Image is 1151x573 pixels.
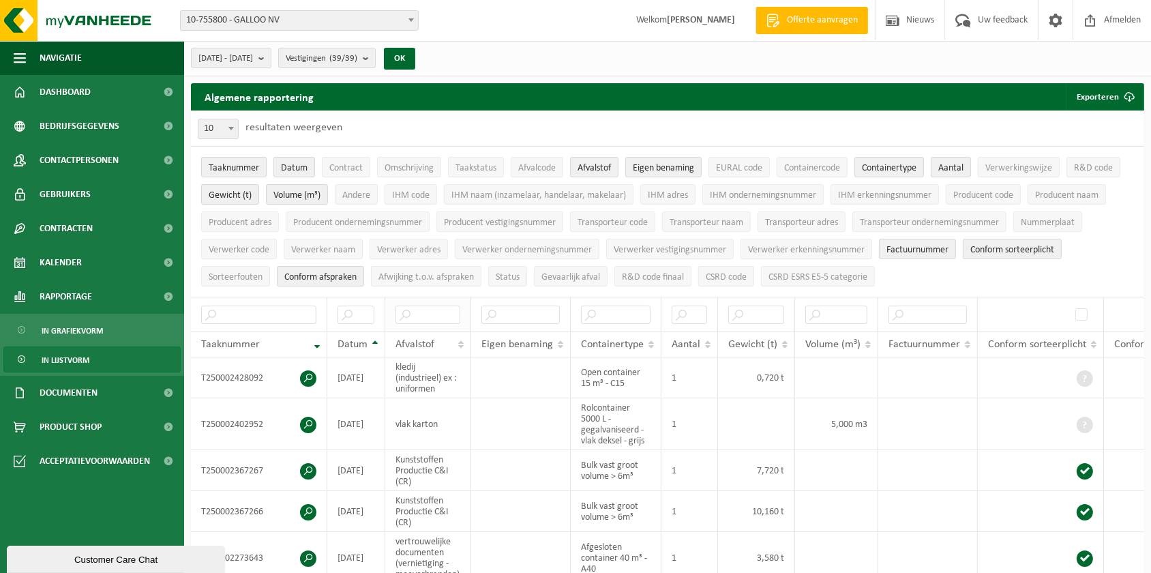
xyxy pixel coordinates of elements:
span: Gewicht (t) [209,190,252,201]
td: Kunststoffen Productie C&I (CR) [385,450,471,491]
button: R&D codeR&amp;D code: Activate to sort [1066,157,1120,177]
button: Vestigingen(39/39) [278,48,376,68]
span: Vestigingen [286,48,357,69]
span: Afvalstof [395,339,434,350]
span: IHM erkenningsnummer [838,190,931,201]
button: IHM codeIHM code: Activate to sort [385,184,437,205]
td: 10,160 t [718,491,795,532]
span: Afwijking t.o.v. afspraken [378,272,474,282]
span: 10 [198,119,238,138]
button: Verwerker ondernemingsnummerVerwerker ondernemingsnummer: Activate to sort [455,239,599,259]
span: Eigen benaming [633,163,694,173]
td: 5,000 m3 [795,398,878,450]
button: [DATE] - [DATE] [191,48,271,68]
span: Aantal [938,163,963,173]
td: Open container 15 m³ - C15 [571,357,661,398]
button: Eigen benamingEigen benaming: Activate to sort [625,157,702,177]
button: OK [384,48,415,70]
span: Factuurnummer [886,245,948,255]
span: Offerte aanvragen [783,14,861,27]
span: Conform sorteerplicht [970,245,1054,255]
span: Transporteur adres [765,218,838,228]
span: Contactpersonen [40,143,119,177]
span: Taakstatus [455,163,496,173]
button: IHM adresIHM adres: Activate to sort [640,184,696,205]
span: Rapportage [40,280,92,314]
button: AfvalcodeAfvalcode: Activate to sort [511,157,563,177]
button: AndereAndere: Activate to sort [335,184,378,205]
span: Contracten [40,211,93,246]
button: Transporteur codeTransporteur code: Activate to sort [570,211,655,232]
span: Transporteur code [578,218,648,228]
td: [DATE] [327,398,385,450]
button: CSRD codeCSRD code: Activate to sort [698,266,754,286]
span: Aantal [672,339,700,350]
td: Bulk vast groot volume > 6m³ [571,491,661,532]
button: AfvalstofAfvalstof: Activate to sort [570,157,618,177]
span: Verwerker code [209,245,269,255]
span: CSRD ESRS E5-5 categorie [768,272,867,282]
button: Transporteur ondernemingsnummerTransporteur ondernemingsnummer : Activate to sort [852,211,1006,232]
td: [DATE] [327,450,385,491]
button: SorteerfoutenSorteerfouten: Activate to sort [201,266,270,286]
span: Omschrijving [385,163,434,173]
span: Containertype [862,163,916,173]
button: FactuurnummerFactuurnummer: Activate to sort [879,239,956,259]
span: Transporteur naam [670,218,743,228]
button: Gewicht (t)Gewicht (t): Activate to sort [201,184,259,205]
span: Factuurnummer [888,339,960,350]
span: Producent code [953,190,1013,201]
button: IHM erkenningsnummerIHM erkenningsnummer: Activate to sort [831,184,939,205]
count: (39/39) [329,54,357,63]
a: In lijstvorm [3,347,181,372]
span: Afvalcode [518,163,556,173]
h2: Algemene rapportering [191,83,327,111]
span: Containercode [784,163,840,173]
span: Taaknummer [209,163,259,173]
button: Verwerker naamVerwerker naam: Activate to sort [284,239,363,259]
span: Bedrijfsgegevens [40,109,119,143]
button: Verwerker adresVerwerker adres: Activate to sort [370,239,448,259]
td: T250002367267 [191,450,327,491]
span: IHM adres [648,190,688,201]
button: Verwerker codeVerwerker code: Activate to sort [201,239,277,259]
span: Kalender [40,246,82,280]
button: Exporteren [1066,83,1143,111]
button: TaakstatusTaakstatus: Activate to sort [448,157,504,177]
span: Contract [329,163,363,173]
button: StatusStatus: Activate to sort [488,266,527,286]
span: Producent ondernemingsnummer [293,218,422,228]
td: 0,720 t [718,357,795,398]
span: 10-755800 - GALLOO NV [180,10,419,31]
button: EURAL codeEURAL code: Activate to sort [708,157,770,177]
button: Producent ondernemingsnummerProducent ondernemingsnummer: Activate to sort [286,211,430,232]
span: [DATE] - [DATE] [198,48,253,69]
td: T250002402952 [191,398,327,450]
button: ContractContract: Activate to sort [322,157,370,177]
span: Producent vestigingsnummer [444,218,556,228]
span: Afvalstof [578,163,611,173]
button: Volume (m³)Volume (m³): Activate to sort [266,184,328,205]
span: Gewicht (t) [728,339,777,350]
td: 1 [661,357,718,398]
button: Producent naamProducent naam: Activate to sort [1028,184,1106,205]
span: Dashboard [40,75,91,109]
button: Verwerker vestigingsnummerVerwerker vestigingsnummer: Activate to sort [606,239,734,259]
span: EURAL code [716,163,762,173]
td: kledij (industrieel) ex : uniformen [385,357,471,398]
button: IHM ondernemingsnummerIHM ondernemingsnummer: Activate to sort [702,184,824,205]
span: 10-755800 - GALLOO NV [181,11,418,30]
button: Transporteur adresTransporteur adres: Activate to sort [758,211,846,232]
span: Taaknummer [201,339,260,350]
button: ContainertypeContainertype: Activate to sort [854,157,924,177]
span: 10 [198,119,239,139]
button: R&D code finaalR&amp;D code finaal: Activate to sort [614,266,691,286]
span: R&D code finaal [622,272,684,282]
td: vlak karton [385,398,471,450]
span: Verwerker ondernemingsnummer [462,245,592,255]
button: TaaknummerTaaknummer: Activate to remove sorting [201,157,267,177]
button: VerwerkingswijzeVerwerkingswijze: Activate to sort [978,157,1060,177]
td: 1 [661,491,718,532]
button: Transporteur naamTransporteur naam: Activate to sort [662,211,751,232]
span: Containertype [581,339,644,350]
